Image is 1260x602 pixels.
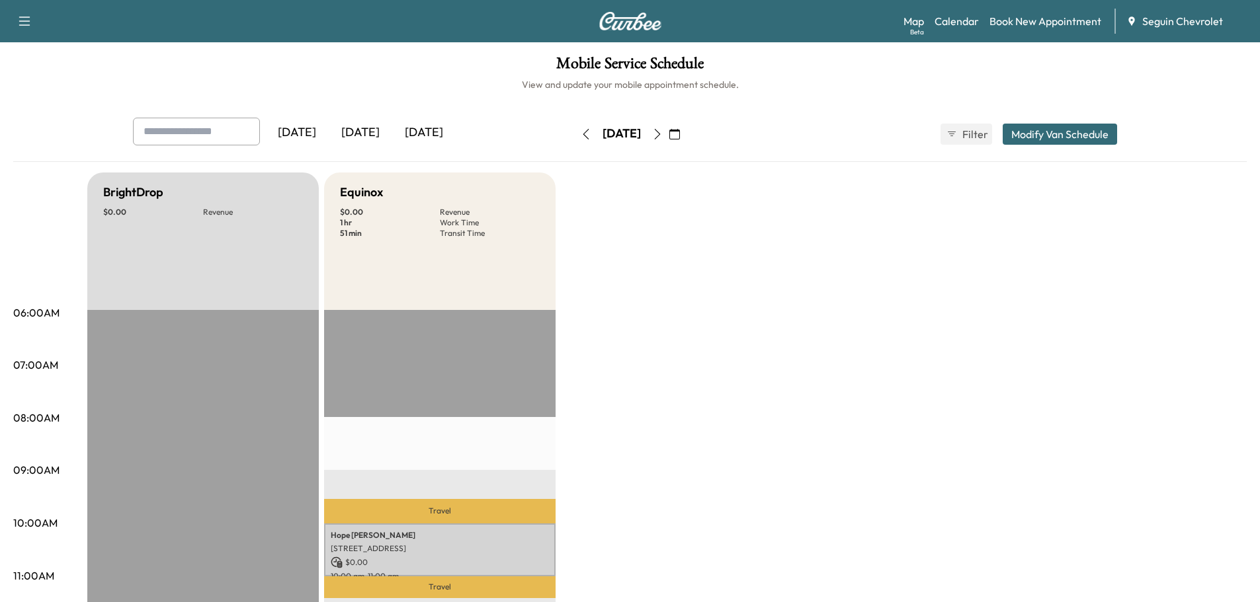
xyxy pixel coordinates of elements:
[440,217,540,228] p: Work Time
[13,410,60,426] p: 08:00AM
[13,568,54,583] p: 11:00AM
[331,530,549,541] p: Hope [PERSON_NAME]
[989,13,1101,29] a: Book New Appointment
[13,56,1247,78] h1: Mobile Service Schedule
[13,462,60,478] p: 09:00AM
[440,228,540,239] p: Transit Time
[903,13,924,29] a: MapBeta
[340,228,440,239] p: 51 min
[910,27,924,37] div: Beta
[265,118,329,148] div: [DATE]
[324,576,556,597] p: Travel
[331,543,549,554] p: [STREET_ADDRESS]
[13,515,58,531] p: 10:00AM
[935,13,979,29] a: Calendar
[331,556,549,568] p: $ 0.00
[1142,13,1223,29] span: Seguin Chevrolet
[324,499,556,523] p: Travel
[941,124,992,145] button: Filter
[203,207,303,217] p: Revenue
[13,305,60,320] p: 06:00AM
[340,217,440,228] p: 1 hr
[392,118,456,148] div: [DATE]
[340,207,440,217] p: $ 0.00
[1003,124,1117,145] button: Modify Van Schedule
[599,12,662,30] img: Curbee Logo
[440,207,540,217] p: Revenue
[329,118,392,148] div: [DATE]
[331,571,549,582] p: 10:00 am - 11:00 am
[962,126,986,142] span: Filter
[103,183,163,202] h5: BrightDrop
[13,357,58,373] p: 07:00AM
[103,207,203,217] p: $ 0.00
[340,183,383,202] h5: Equinox
[13,78,1247,91] h6: View and update your mobile appointment schedule.
[603,126,641,142] div: [DATE]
